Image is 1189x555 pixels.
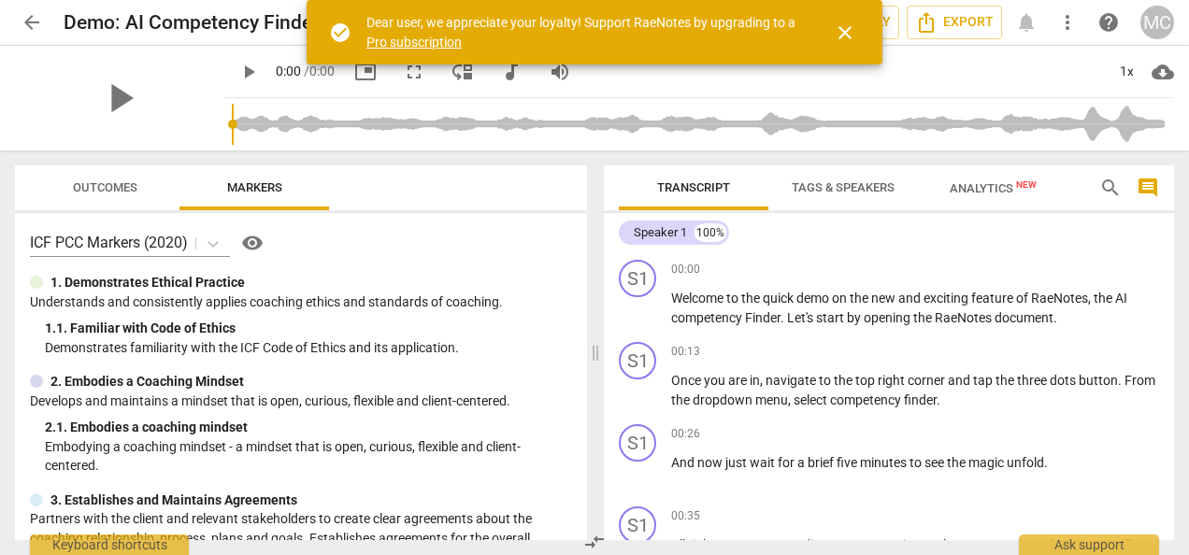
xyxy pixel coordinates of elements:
span: , [797,537,803,552]
span: Finder [745,310,781,325]
span: to [819,373,834,388]
div: Change speaker [619,506,656,544]
span: on [832,291,850,306]
span: audiotrack [500,61,523,83]
span: and [948,373,973,388]
span: . [1044,455,1048,470]
div: Speaker 1 [634,223,687,242]
span: finder [904,392,937,407]
span: . [1053,310,1057,325]
span: quick [763,291,796,306]
span: opening [864,310,913,325]
span: Export [915,11,994,34]
span: check_circle [329,21,351,44]
button: View player as separate pane [446,55,480,89]
p: ICF PCC Markers (2020) [30,232,188,253]
span: compare_arrows [583,531,606,553]
span: the [834,373,855,388]
button: Show/Hide comments [1133,173,1163,203]
span: , [788,392,794,407]
span: now [697,455,725,470]
span: play_arrow [237,61,260,83]
h2: Demo: AI Competency Finder [64,11,319,35]
span: tap [973,373,996,388]
p: Embodying a coaching mindset - a mindset that is open, curious, flexible and client-centered. [45,437,572,476]
p: 3. Establishes and Maintains Agreements [50,491,297,510]
div: Change speaker [619,260,656,297]
span: corner [908,373,948,388]
div: Change speaker [619,342,656,379]
span: close [834,21,856,44]
span: the [947,455,968,470]
button: Picture in picture [349,55,382,89]
a: Help [230,228,267,258]
span: once [721,537,752,552]
div: Change speaker [619,424,656,462]
span: , [715,537,721,552]
span: visibility [241,232,264,254]
span: to [726,291,741,306]
span: the [850,291,871,306]
span: the [741,291,763,306]
span: right [878,373,908,388]
span: help [1097,11,1120,34]
span: the [671,392,693,407]
div: Ask support [1019,534,1159,555]
span: / 0:00 [304,64,335,78]
p: 1. Demonstrates Ethical Practice [50,273,245,292]
div: 1x [1109,57,1144,87]
span: menu [755,392,788,407]
span: and [898,291,924,306]
span: right [688,537,715,552]
button: Export [907,6,1002,39]
button: Close [823,10,867,55]
span: button [1079,373,1118,388]
span: . [937,392,940,407]
span: AI [1115,291,1127,306]
span: comment [1137,177,1159,199]
span: Once [671,373,704,388]
span: competency [830,392,904,407]
span: document [995,310,1053,325]
span: a [797,455,808,470]
span: navigate [766,373,819,388]
div: Keyboard shortcuts [30,534,189,555]
button: Volume [543,55,577,89]
span: you [704,373,728,388]
p: Demonstrates familiarity with the ICF Code of Ethics and its application. [45,338,572,358]
p: 2. Embodies a Coaching Mindset [50,372,244,391]
span: wait [750,455,778,470]
button: MC [1140,6,1174,39]
div: 1. 1. Familiar with Code of Ethics [45,319,572,338]
span: the [938,537,960,552]
span: feature [971,291,1016,306]
span: New [1016,179,1037,190]
span: Welcome [671,291,726,306]
span: five [837,455,860,470]
span: 00:35 [671,508,700,524]
a: Pro subscription [366,35,462,50]
span: fullscreen [403,61,425,83]
span: All [671,537,688,552]
span: brief [808,455,837,470]
span: demo [796,291,832,306]
span: 00:13 [671,344,700,360]
div: 100% [695,223,726,242]
span: outcomes [960,537,1021,552]
span: Let's [787,310,816,325]
span: start [816,310,847,325]
span: Analytics [950,181,1037,195]
span: by [847,310,864,325]
span: Outcomes [73,180,137,194]
button: Switch to audio player [494,55,528,89]
a: Help [1092,6,1125,39]
span: top [855,373,878,388]
span: unfold [1007,455,1044,470]
span: arrow_back [21,11,43,34]
span: . [1118,373,1125,388]
span: volume_up [549,61,571,83]
span: select [794,392,830,407]
span: cloud_download [1152,61,1174,83]
span: RaeNotes [935,310,995,325]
